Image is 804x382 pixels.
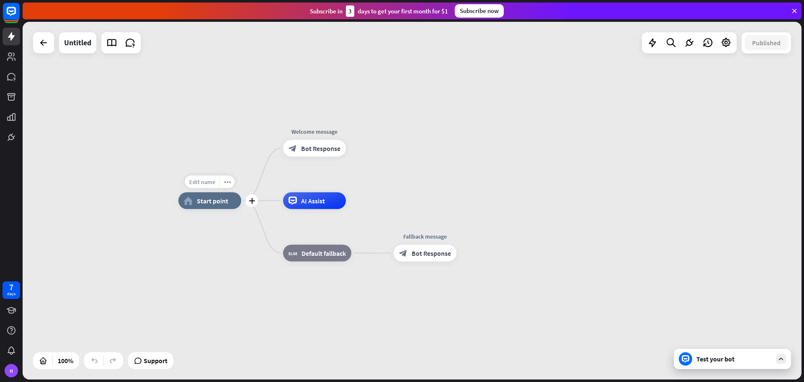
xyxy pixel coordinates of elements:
span: Bot Response [412,249,451,257]
i: block_bot_response [289,144,297,153]
i: plus [249,198,255,204]
span: Default fallback [301,249,346,257]
button: Open LiveChat chat widget [7,3,32,29]
div: 7 [9,283,13,291]
a: 7 days [3,281,20,299]
div: days [7,291,15,297]
i: more_horiz [224,179,231,185]
i: home_2 [184,197,193,205]
div: 100% [55,354,76,367]
button: Published [745,35,788,50]
div: Subscribe now [455,4,504,18]
span: AI Assist [301,197,325,205]
div: Welcome message [277,127,352,136]
div: Subscribe in days to get your first month for $1 [310,5,448,17]
div: 3 [346,5,354,17]
span: Edit name [189,178,215,186]
i: block_bot_response [399,249,407,257]
div: Untitled [64,32,91,53]
span: Start point [197,197,228,205]
i: block_fallback [289,249,297,257]
span: Bot Response [301,144,340,153]
span: Support [144,354,167,367]
div: H [5,364,18,377]
div: Test your bot [696,355,772,363]
div: Fallback message [387,232,463,241]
